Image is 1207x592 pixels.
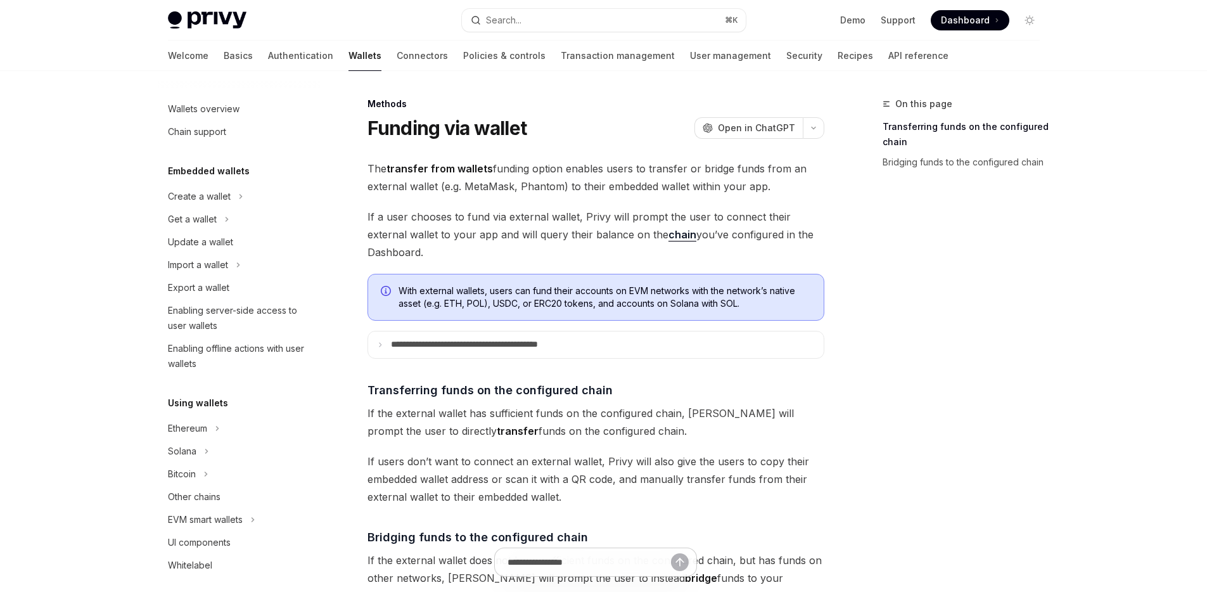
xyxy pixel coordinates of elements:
div: Import a wallet [168,257,228,273]
a: Update a wallet [158,231,320,254]
a: Other chains [158,486,320,508]
span: On this page [895,96,952,112]
button: Toggle dark mode [1019,10,1040,30]
div: Update a wallet [168,235,233,250]
a: Transferring funds on the configured chain [883,117,1050,152]
div: Search... [486,13,521,28]
input: Ask a question... [508,548,671,576]
div: Bitcoin [168,467,196,482]
a: Basics [224,41,253,71]
a: Security [786,41,822,71]
h1: Funding via wallet [367,117,527,139]
button: Toggle Get a wallet section [158,208,320,231]
a: User management [690,41,771,71]
button: Toggle Solana section [158,440,320,463]
div: EVM smart wallets [168,512,243,527]
h5: Using wallets [168,396,228,411]
div: Enabling offline actions with user wallets [168,341,312,371]
a: Whitelabel [158,554,320,577]
div: Chain support [168,124,226,139]
a: Demo [840,14,865,27]
div: UI components [168,535,231,550]
strong: transfer from wallets [386,162,493,175]
a: Authentication [268,41,333,71]
a: Wallets overview [158,98,320,120]
a: Enabling offline actions with user wallets [158,337,320,375]
div: Other chains [168,489,220,505]
div: Create a wallet [168,189,231,204]
a: Dashboard [931,10,1009,30]
span: Dashboard [941,14,990,27]
div: Methods [367,98,824,110]
a: Support [881,14,916,27]
a: Transaction management [561,41,675,71]
a: chain [668,228,696,241]
div: Ethereum [168,421,207,436]
h5: Embedded wallets [168,164,250,179]
span: Open in ChatGPT [718,122,795,134]
a: Recipes [838,41,873,71]
a: Policies & controls [463,41,546,71]
a: Bridging funds to the configured chain [883,152,1050,172]
img: light logo [168,11,246,29]
span: With external wallets, users can fund their accounts on EVM networks with the network’s native as... [399,285,811,310]
button: Toggle EVM smart wallets section [158,508,320,531]
button: Toggle Create a wallet section [158,185,320,208]
a: Connectors [397,41,448,71]
button: Open search [462,9,746,32]
a: UI components [158,531,320,554]
button: Toggle Ethereum section [158,417,320,440]
button: Toggle Import a wallet section [158,254,320,276]
div: Whitelabel [168,558,212,573]
a: Enabling server-side access to user wallets [158,299,320,337]
strong: transfer [497,425,539,437]
button: Send message [671,553,689,571]
span: If users don’t want to connect an external wallet, Privy will also give the users to copy their e... [367,453,824,506]
a: Welcome [168,41,208,71]
span: Bridging funds to the configured chain [367,529,588,546]
div: Enabling server-side access to user wallets [168,303,312,333]
button: Toggle Bitcoin section [158,463,320,486]
svg: Info [381,286,393,299]
a: Chain support [158,120,320,143]
span: ⌘ K [725,15,738,25]
span: Transferring funds on the configured chain [367,382,613,399]
span: If a user chooses to fund via external wallet, Privy will prompt the user to connect their extern... [367,208,824,261]
div: Export a wallet [168,280,229,295]
span: The funding option enables users to transfer or bridge funds from an external wallet (e.g. MetaMa... [367,160,824,195]
a: Wallets [348,41,381,71]
div: Wallets overview [168,101,239,117]
a: API reference [888,41,948,71]
span: If the external wallet has sufficient funds on the configured chain, [PERSON_NAME] will prompt th... [367,404,824,440]
div: Get a wallet [168,212,217,227]
a: Export a wallet [158,276,320,299]
div: Solana [168,444,196,459]
button: Open in ChatGPT [694,117,803,139]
